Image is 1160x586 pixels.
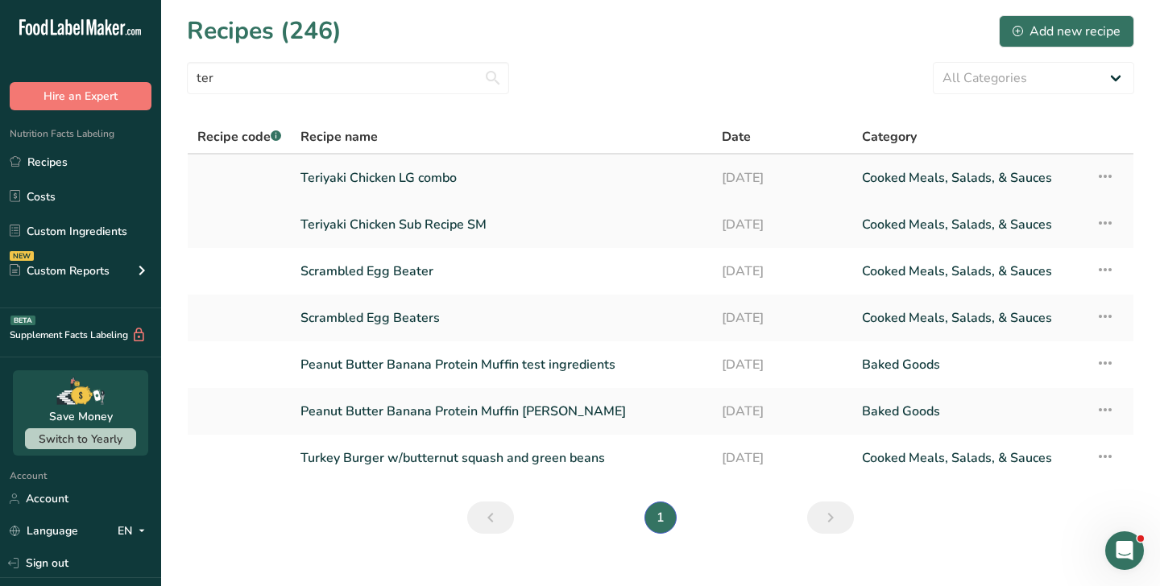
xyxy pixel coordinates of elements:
[118,522,151,541] div: EN
[862,348,1076,382] a: Baked Goods
[300,161,702,195] a: Teriyaki Chicken LG combo
[722,441,843,475] a: [DATE]
[722,394,843,428] a: [DATE]
[722,208,843,241] a: [DATE]
[999,15,1134,47] button: Add new recipe
[197,128,281,146] span: Recipe code
[722,301,843,335] a: [DATE]
[300,301,702,335] a: Scrambled Egg Beaters
[807,501,854,534] a: Next page
[49,408,113,425] div: Save Money
[862,301,1076,335] a: Cooked Meals, Salads, & Sauces
[722,348,843,382] a: [DATE]
[862,161,1076,195] a: Cooked Meals, Salads, & Sauces
[300,394,702,428] a: Peanut Butter Banana Protein Muffin [PERSON_NAME]
[722,161,843,195] a: [DATE]
[187,13,342,49] h1: Recipes (246)
[300,208,702,241] a: Teriyaki Chicken Sub Recipe SM
[10,316,35,325] div: BETA
[10,82,151,110] button: Hire an Expert
[862,254,1076,288] a: Cooked Meals, Salads, & Sauces
[25,428,136,449] button: Switch to Yearly
[862,394,1076,428] a: Baked Goods
[300,441,702,475] a: Turkey Burger w/butternut squash and green beans
[862,127,917,146] span: Category
[862,208,1076,241] a: Cooked Meals, Salads, & Sauces
[722,254,843,288] a: [DATE]
[1013,22,1121,41] div: Add new recipe
[862,441,1076,475] a: Cooked Meals, Salads, & Sauces
[10,251,34,261] div: NEW
[10,262,110,279] div: Custom Reports
[187,62,509,94] input: Search for recipe
[300,127,378,146] span: Recipe name
[722,127,751,146] span: Date
[300,348,702,382] a: Peanut Butter Banana Protein Muffin test ingredients
[39,431,122,447] span: Switch to Yearly
[467,501,514,534] a: Previous page
[10,517,78,545] a: Language
[300,254,702,288] a: Scrambled Egg Beater
[1105,531,1144,570] iframe: Intercom live chat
